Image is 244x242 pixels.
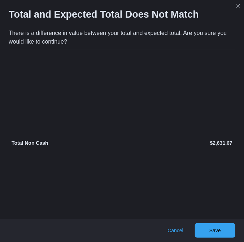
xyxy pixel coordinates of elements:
span: Cancel [167,227,183,234]
div: There is a difference in value between your total and expected total. Are you sure you would like... [9,29,235,46]
h1: Total and Expected Total Does Not Match [9,9,199,20]
button: Closes this modal window [234,1,243,10]
button: Save [195,223,235,238]
span: Save [209,227,221,234]
button: Cancel [165,223,186,238]
p: $2,631.67 [123,139,232,147]
p: Total Non Cash [12,139,121,147]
